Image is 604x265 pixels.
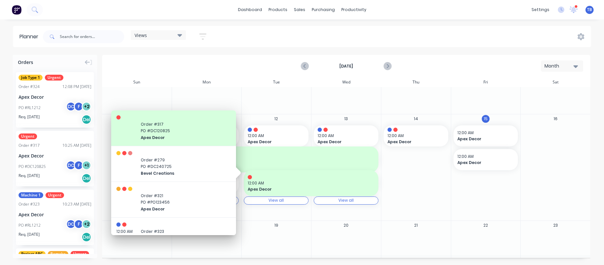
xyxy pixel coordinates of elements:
div: Sun [102,77,172,87]
div: products [265,5,291,15]
span: Req. [DATE] [19,114,40,120]
div: 12:00 AMApex Decor [244,173,378,194]
span: Bevel Creations [141,170,174,176]
div: F [74,219,84,229]
div: 12:00 AMApex Decor [384,125,448,146]
div: DC [66,160,76,170]
strong: [DATE] [314,63,379,69]
span: Apex Decor [457,160,508,166]
span: Machine 1 [19,192,43,198]
span: Apex Decor [248,186,361,192]
span: 12:00 AM [248,180,371,186]
span: Apex Decor [178,163,355,169]
div: productivity [338,5,370,15]
div: DC [66,102,76,111]
span: Apex Decor [318,139,369,145]
div: Apex Decor [19,94,91,100]
span: Orders [18,59,33,66]
span: 12:00 AM [457,130,511,136]
div: Order # 323 [19,201,40,207]
span: Project ABC [19,251,46,257]
span: Order # 321 [141,193,170,199]
img: Factory [12,5,21,15]
div: Sat [520,77,590,87]
span: 12:00 AM [457,154,511,159]
span: Order # 279 [141,157,174,163]
span: Req. [DATE] [19,173,40,179]
div: Order # 317 [19,143,40,148]
span: 12:00 AM [318,133,371,139]
div: Del [82,115,91,124]
button: 26 [272,257,280,264]
div: View all [269,198,284,203]
span: Urgent [46,192,64,198]
button: 28 [412,257,420,264]
button: Month [541,60,583,72]
span: Req. [DATE] [19,232,40,237]
div: 10:23 AM [DATE] [62,201,91,207]
button: 21 [412,221,420,229]
span: Urgent [45,75,63,81]
span: Apex Decor [141,135,165,140]
div: F [74,160,84,170]
span: PO # PO123456 [141,199,170,206]
button: 24 [133,257,140,264]
div: 12:08 PM [DATE] [62,84,91,90]
div: Del [82,173,91,183]
span: Views [135,32,147,39]
span: Job Type 1 [19,75,43,81]
div: Order # 324 [19,84,40,90]
div: purchasing [309,5,338,15]
button: 16 [552,115,559,123]
span: Urgent [19,133,37,139]
button: 25 [203,257,210,264]
button: 20 [342,221,350,229]
span: Order # 317 [141,121,170,128]
div: PO #RL1212 [19,105,41,111]
div: Apex Decor [19,152,91,159]
button: 15 [482,115,490,123]
div: Apex Decor [19,211,91,218]
span: PO # DC120825 [141,128,170,134]
button: 27 [342,257,350,264]
div: Del [82,232,91,242]
button: 12 [272,115,280,123]
span: 12:00 AM [178,157,372,162]
button: 23 [552,221,559,229]
span: Order # 323 [141,228,165,235]
button: 30 [552,257,559,264]
div: View all [338,198,354,203]
span: 12:00 AM [116,228,141,248]
span: PO # RL1212 [141,235,165,241]
div: Thu [381,77,451,87]
div: Planner [20,33,42,41]
div: 12:00 AMApex Decor [174,149,378,170]
span: Apex Decor [248,139,299,145]
button: 13 [342,115,350,123]
span: 12:00 AM [387,133,441,139]
button: 19 [272,221,280,229]
button: 14 [412,115,420,123]
div: Tue [241,77,311,87]
div: Wed [311,77,381,87]
div: PO #DC120825 [19,164,46,170]
button: 22 [482,221,490,229]
a: dashboard [235,5,265,15]
span: Apex Decor [387,139,439,145]
div: 12:00 AMApex Decor [453,149,518,170]
div: + 2 [82,219,91,229]
div: 12:00 AMApex Decor [244,125,309,146]
span: 12:00 AM [248,133,301,139]
button: Next page [384,62,391,70]
div: + 2 [82,102,91,111]
div: sales [291,5,309,15]
div: Month [545,63,574,69]
span: PO # DC240725 [141,163,174,170]
div: 10:25 AM [DATE] [62,143,91,148]
button: Previous page [301,62,309,70]
div: settings [528,5,553,15]
div: DC [66,219,76,229]
input: Search for orders... [60,30,124,43]
span: TB [587,7,592,13]
span: Remake [48,251,68,257]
